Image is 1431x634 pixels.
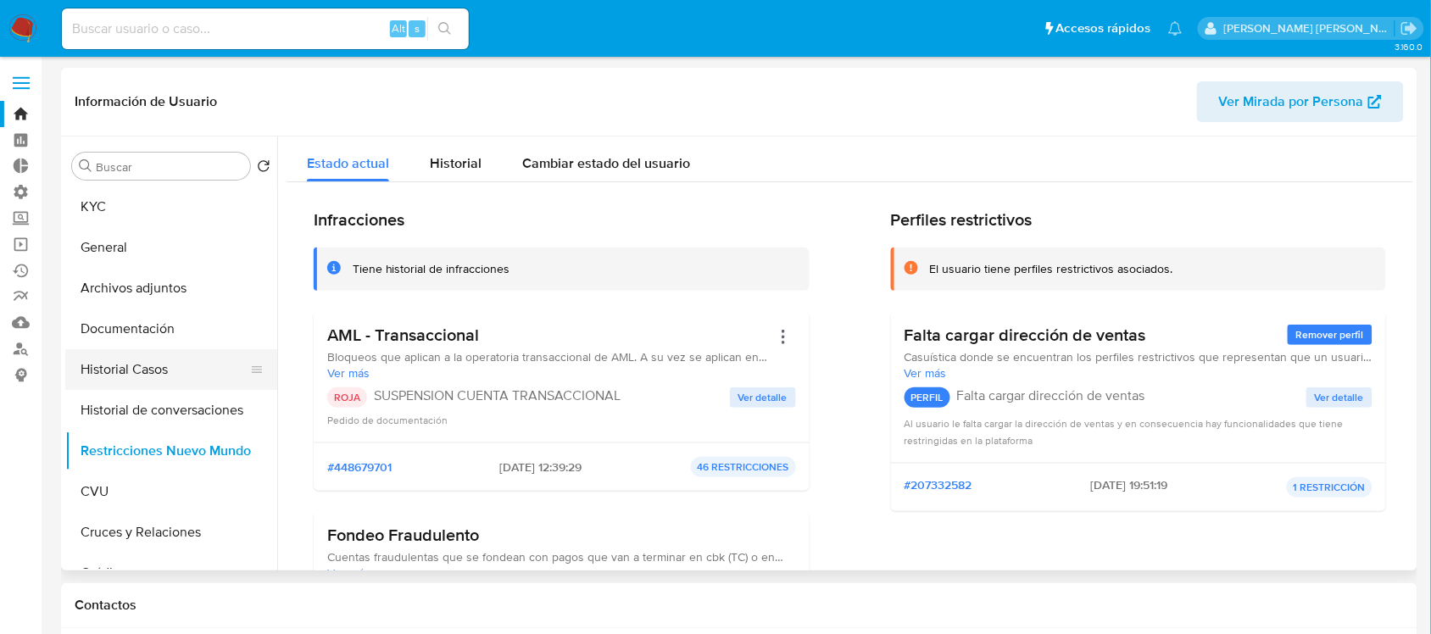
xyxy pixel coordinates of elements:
button: Créditos [65,553,277,593]
p: emmanuel.vitiello@mercadolibre.com [1224,20,1395,36]
button: KYC [65,186,277,227]
input: Buscar [96,159,243,175]
h1: Contactos [75,597,1404,614]
button: Historial Casos [65,349,264,390]
button: Historial de conversaciones [65,390,277,431]
input: Buscar usuario o caso... [62,18,469,40]
span: Ver Mirada por Persona [1219,81,1364,122]
button: Restricciones Nuevo Mundo [65,431,277,471]
button: Buscar [79,159,92,173]
button: General [65,227,277,268]
span: Alt [392,20,405,36]
span: Accesos rápidos [1056,19,1151,37]
a: Notificaciones [1168,21,1183,36]
button: Cruces y Relaciones [65,512,277,553]
button: Archivos adjuntos [65,268,277,309]
button: Volver al orden por defecto [257,159,270,178]
button: Ver Mirada por Persona [1197,81,1404,122]
span: s [415,20,420,36]
h1: Información de Usuario [75,93,217,110]
button: Documentación [65,309,277,349]
button: search-icon [427,17,462,41]
button: CVU [65,471,277,512]
a: Salir [1400,19,1418,37]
